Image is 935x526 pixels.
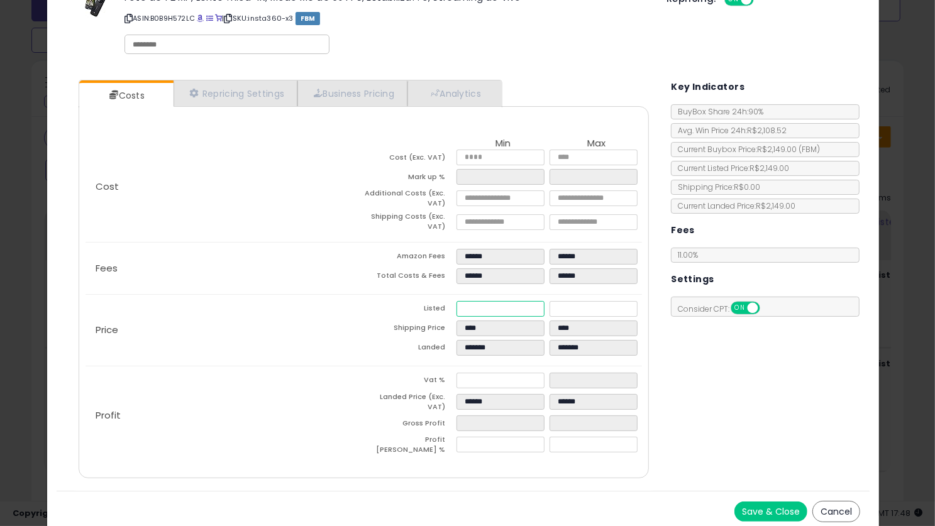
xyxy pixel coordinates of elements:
button: Cancel [812,501,860,522]
td: Total Costs & Fees [364,268,457,288]
h5: Fees [671,222,695,238]
span: Shipping Price: R$0.00 [672,182,760,192]
span: ( FBM ) [799,144,820,155]
h5: Key Indicators [671,79,744,95]
a: Your listing only [215,13,222,23]
span: Avg. Win Price 24h: R$2,108.52 [672,125,787,136]
p: Cost [86,182,364,192]
a: All offer listings [206,13,213,23]
span: BuyBox Share 24h: 90% [672,106,763,117]
td: Cost (Exc. VAT) [364,150,457,169]
p: Price [86,325,364,335]
td: Profit [PERSON_NAME] % [364,435,457,458]
a: Repricing Settings [174,80,298,106]
span: Consider CPT: [672,304,777,314]
span: OFF [758,303,778,314]
p: Profit [86,410,364,420]
td: Shipping Costs (Exc. VAT) [364,212,457,235]
td: Landed [364,340,457,359]
td: Landed Price (Exc. VAT) [364,392,457,415]
a: Analytics [407,80,501,106]
th: Max [550,138,643,150]
h5: Settings [671,271,714,287]
td: Listed [364,301,457,321]
p: Fees [86,263,364,273]
a: BuyBox page [197,13,204,23]
a: Costs [79,83,172,108]
a: Business Pricing [297,80,407,106]
td: Shipping Price [364,321,457,340]
span: Current Landed Price: R$2,149.00 [672,200,795,211]
th: Min [456,138,550,150]
span: R$2,149.00 [757,144,820,155]
td: Additional Costs (Exc. VAT) [364,189,457,212]
td: Amazon Fees [364,249,457,268]
span: ON [733,303,748,314]
span: FBM [296,12,321,25]
button: Save & Close [734,501,807,522]
span: Current Buybox Price: [672,144,820,155]
td: Mark up % [364,169,457,189]
td: Vat % [364,373,457,392]
td: Gross Profit [364,415,457,435]
span: Current Listed Price: R$2,149.00 [672,163,789,173]
span: 11.00 % [678,249,698,260]
p: ASIN: B0B9H572LC | SKU: insta360-x3 [124,8,648,28]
